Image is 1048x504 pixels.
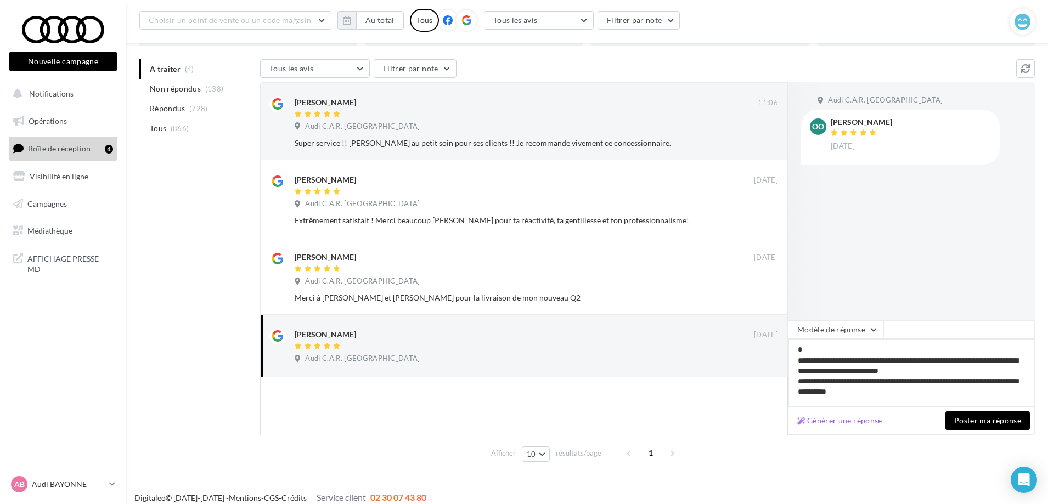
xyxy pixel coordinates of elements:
[105,145,113,154] div: 4
[229,493,261,502] a: Mentions
[150,103,185,114] span: Répondus
[337,11,404,30] button: Au total
[134,493,166,502] a: Digitaleo
[139,11,331,30] button: Choisir un point de vente ou un code magasin
[32,479,105,490] p: Audi BAYONNE
[374,59,457,78] button: Filtrer par note
[9,474,117,495] a: AB Audi BAYONNE
[27,199,67,208] span: Campagnes
[527,450,536,458] span: 10
[14,479,25,490] span: AB
[491,448,516,458] span: Afficher
[149,15,311,25] span: Choisir un point de vente ou un code magasin
[7,192,120,216] a: Campagnes
[28,144,91,153] span: Boîte de réception
[642,444,660,462] span: 1
[27,226,72,235] span: Médiathèque
[305,199,420,209] span: Audi C.A.R. [GEOGRAPHIC_DATA]
[295,174,356,185] div: [PERSON_NAME]
[317,492,366,502] span: Service client
[305,122,420,132] span: Audi C.A.R. [GEOGRAPHIC_DATA]
[793,414,887,427] button: Générer une réponse
[295,292,707,303] div: Merci à [PERSON_NAME] et [PERSON_NAME] pour la livraison de mon nouveau Q2
[410,9,439,32] div: Tous
[7,219,120,242] a: Médiathèque
[754,330,778,340] span: [DATE]
[812,121,824,132] span: OO
[295,138,707,149] div: Super service !! [PERSON_NAME] au petit soin pour ses clients !! Je recommande vivement ce conces...
[264,493,279,502] a: CGS
[30,172,88,181] span: Visibilité en ligne
[754,253,778,263] span: [DATE]
[7,165,120,188] a: Visibilité en ligne
[370,492,426,502] span: 02 30 07 43 80
[295,252,356,263] div: [PERSON_NAME]
[260,59,370,78] button: Tous les avis
[598,11,680,30] button: Filtrer par note
[281,493,307,502] a: Crédits
[493,15,538,25] span: Tous les avis
[189,104,208,113] span: (728)
[9,52,117,71] button: Nouvelle campagne
[205,84,224,93] span: (138)
[828,95,943,105] span: Audi C.A.R. [GEOGRAPHIC_DATA]
[754,175,778,185] span: [DATE]
[150,123,166,134] span: Tous
[1011,467,1037,493] div: Open Intercom Messenger
[7,137,120,160] a: Boîte de réception4
[150,83,201,94] span: Non répondus
[356,11,404,30] button: Au total
[7,247,120,279] a: AFFICHAGE PRESSE MD
[788,320,883,339] button: Modèle de réponse
[484,11,594,30] button: Tous les avis
[134,493,426,502] span: © [DATE]-[DATE] - - -
[29,89,74,98] span: Notifications
[29,116,67,126] span: Opérations
[522,446,550,462] button: 10
[269,64,314,73] span: Tous les avis
[7,82,115,105] button: Notifications
[556,448,601,458] span: résultats/page
[295,215,707,226] div: Extrêmement satisfait ! Merci beaucoup [PERSON_NAME] pour ta réactivité, ta gentillesse et ton pr...
[758,98,778,108] span: 11:06
[305,354,420,364] span: Audi C.A.R. [GEOGRAPHIC_DATA]
[831,118,892,126] div: [PERSON_NAME]
[945,411,1030,430] button: Poster ma réponse
[305,276,420,286] span: Audi C.A.R. [GEOGRAPHIC_DATA]
[295,329,356,340] div: [PERSON_NAME]
[7,110,120,133] a: Opérations
[831,141,855,151] span: [DATE]
[27,251,113,275] span: AFFICHAGE PRESSE MD
[171,124,189,133] span: (866)
[295,97,356,108] div: [PERSON_NAME]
